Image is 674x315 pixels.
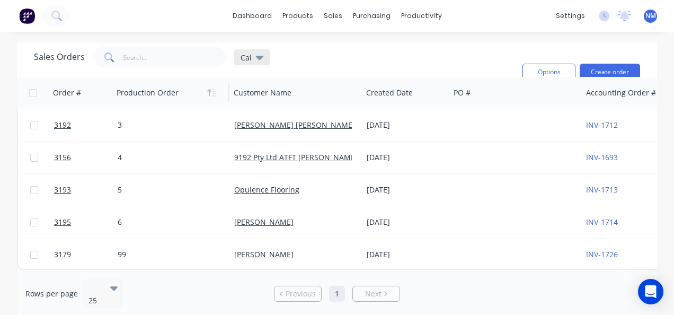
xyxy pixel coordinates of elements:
a: INV-1693 [586,152,618,162]
button: Create order [580,64,640,81]
a: [PERSON_NAME] [PERSON_NAME] [234,120,355,130]
a: [PERSON_NAME] [234,249,294,259]
div: Order # [53,87,81,98]
div: Customer Name [234,87,291,98]
a: 3156 [54,142,118,173]
a: [PERSON_NAME] [234,217,294,227]
div: purchasing [348,8,396,24]
span: Previous [286,288,316,299]
div: [DATE] [367,152,446,163]
a: INV-1713 [586,185,618,195]
a: INV-1726 [586,249,618,259]
a: 3192 [54,109,118,141]
img: Factory [19,8,35,24]
span: 3193 [54,185,71,195]
div: [DATE] [367,217,446,227]
ul: Pagination [270,286,404,302]
span: 3195 [54,217,71,227]
div: [DATE] [367,185,446,195]
a: Page 1 is your current page [329,286,345,302]
a: 3195 [54,206,118,238]
span: Rows per page [25,288,78,299]
div: 4 [118,152,220,163]
div: 5 [118,185,220,195]
div: Open Intercom Messenger [638,279,663,304]
span: Next [365,288,382,299]
a: Previous page [274,288,321,299]
a: INV-1714 [586,217,618,227]
h1: Sales Orders [34,52,85,62]
button: Options [522,64,575,81]
div: [DATE] [367,249,446,260]
a: INV-1712 [586,120,618,130]
a: 3179 [54,239,118,270]
a: Opulence Flooring [234,185,299,195]
span: Cal [241,52,252,63]
div: productivity [396,8,447,24]
div: Accounting Order # [586,87,656,98]
div: 99 [118,249,220,260]
div: settings [551,8,590,24]
div: [DATE] [367,120,446,130]
span: 3156 [54,152,71,163]
span: 3192 [54,120,71,130]
span: NM [645,11,656,21]
div: products [277,8,318,24]
a: 3193 [54,174,118,206]
div: 6 [118,217,220,227]
div: Created Date [366,87,413,98]
a: dashboard [227,8,277,24]
a: Next page [353,288,400,299]
div: 3 [118,120,220,130]
div: 25 [88,295,101,306]
a: 9192 Pty Ltd ATFT [PERSON_NAME] Family Trust [234,152,403,162]
div: PO # [454,87,471,98]
div: sales [318,8,348,24]
input: Search... [123,47,226,68]
span: 3179 [54,249,71,260]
